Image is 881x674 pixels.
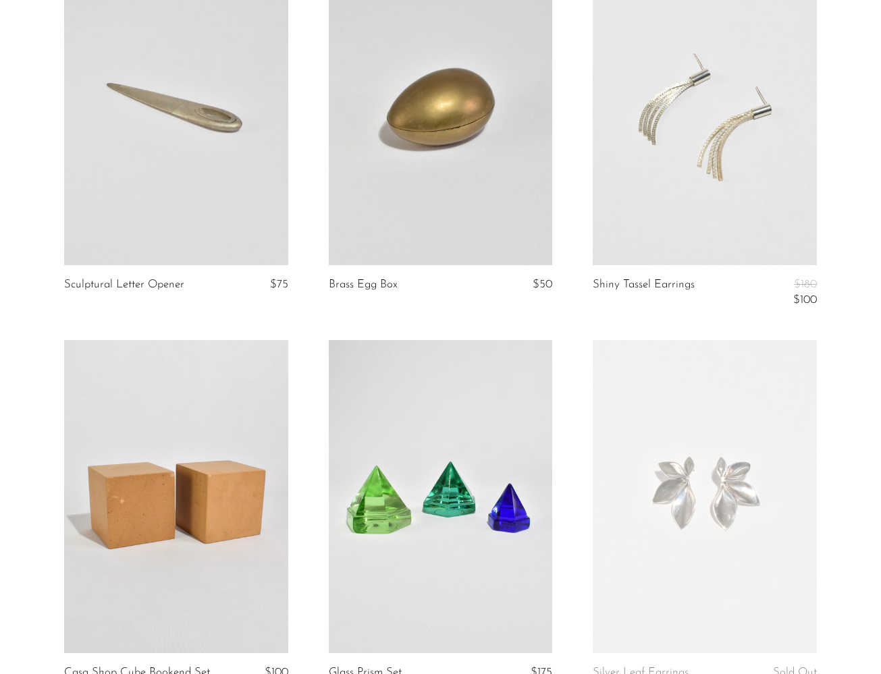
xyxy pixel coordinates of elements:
[64,279,184,291] a: Sculptural Letter Opener
[533,279,552,290] span: $50
[593,279,695,306] a: Shiny Tassel Earrings
[793,294,817,306] span: $100
[329,279,398,291] a: Brass Egg Box
[270,279,288,290] span: $75
[794,279,817,290] span: $180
